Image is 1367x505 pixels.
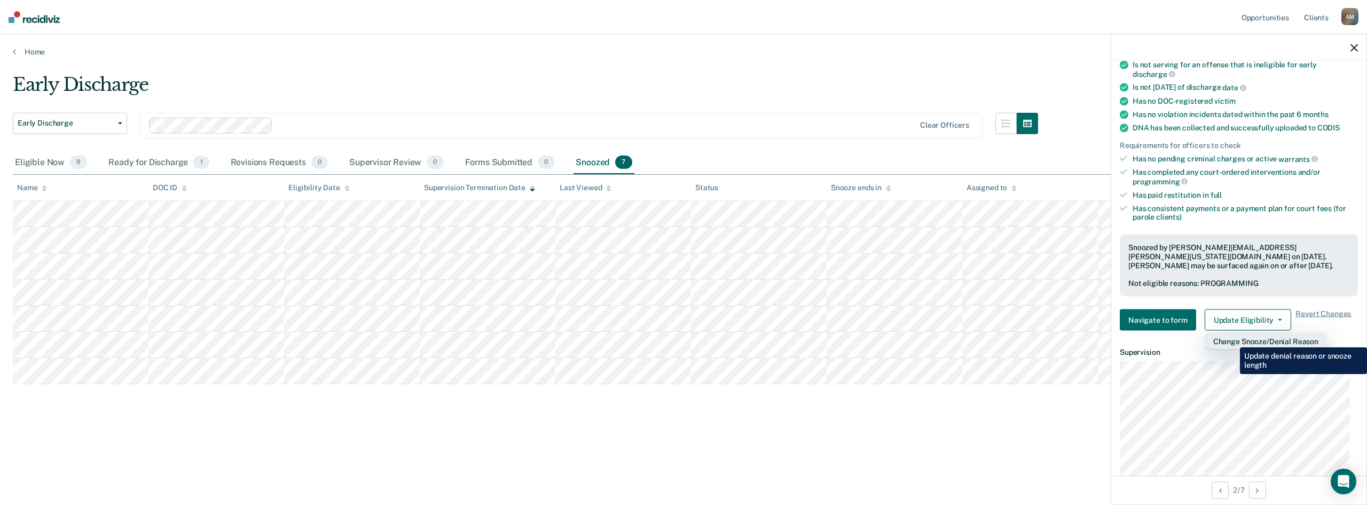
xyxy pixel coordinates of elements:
a: Home [13,47,1354,57]
span: victim [1214,96,1236,105]
div: Is not serving for an offense that is ineligible for early [1133,60,1358,78]
div: Has no DOC-registered [1133,96,1358,105]
div: Snoozed [573,151,634,175]
span: warrants [1278,154,1318,163]
div: DNA has been collected and successfully uploaded to [1133,123,1358,132]
div: 2 / 7 [1111,476,1366,504]
div: Requirements for officers to check [1120,141,1358,150]
div: Name [17,183,47,192]
span: 0 [427,156,443,169]
div: Supervisor Review [347,151,446,175]
span: Revert Changes [1295,309,1351,331]
div: Ready for Discharge [106,151,211,175]
button: Navigate to form [1120,309,1196,331]
div: Clear officers [920,121,969,130]
span: discharge [1133,69,1175,78]
div: Snooze ends in [831,183,891,192]
span: 1 [193,156,209,169]
div: Has paid restitution in [1133,190,1358,199]
span: 0 [538,156,554,169]
div: Eligible Now [13,151,89,175]
div: Has completed any court-ordered interventions and/or [1133,168,1358,186]
div: Status [695,183,718,192]
div: Has consistent payments or a payment plan for court fees (for parole [1133,204,1358,222]
div: Open Intercom Messenger [1331,469,1356,494]
div: Assigned to [967,183,1017,192]
div: Revisions Requests [229,151,330,175]
button: Previous Opportunity [1212,481,1229,499]
div: Supervision Termination Date [424,183,535,192]
span: CODIS [1317,123,1340,131]
div: DOC ID [153,183,187,192]
span: date [1222,83,1246,92]
div: Early Discharge [13,74,1038,104]
div: Has no violation incidents dated within the past 6 [1133,110,1358,119]
span: full [1211,190,1222,199]
div: Not eligible reasons: PROGRAMMING [1128,279,1349,288]
span: 7 [615,156,632,169]
span: clients) [1156,213,1182,221]
div: A M [1341,8,1358,25]
span: programming [1133,177,1188,185]
div: Has no pending criminal charges or active [1133,154,1358,164]
span: months [1303,110,1329,118]
button: Change Snooze/Denial Reason [1205,333,1327,350]
div: Forms Submitted [463,151,557,175]
button: Update Eligibility [1205,309,1291,331]
a: Navigate to form link [1120,309,1200,331]
dt: Supervision [1120,348,1358,357]
button: Next Opportunity [1249,481,1266,499]
div: Eligibility Date [288,183,350,192]
div: Is not [DATE] of discharge [1133,83,1358,92]
span: 9 [70,156,87,169]
div: Snoozed by [PERSON_NAME][EMAIL_ADDRESS][PERSON_NAME][US_STATE][DOMAIN_NAME] on [DATE]. [PERSON_NA... [1128,243,1349,270]
span: 0 [311,156,328,169]
span: Early Discharge [18,119,114,128]
div: Last Viewed [560,183,611,192]
img: Recidiviz [9,11,60,23]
